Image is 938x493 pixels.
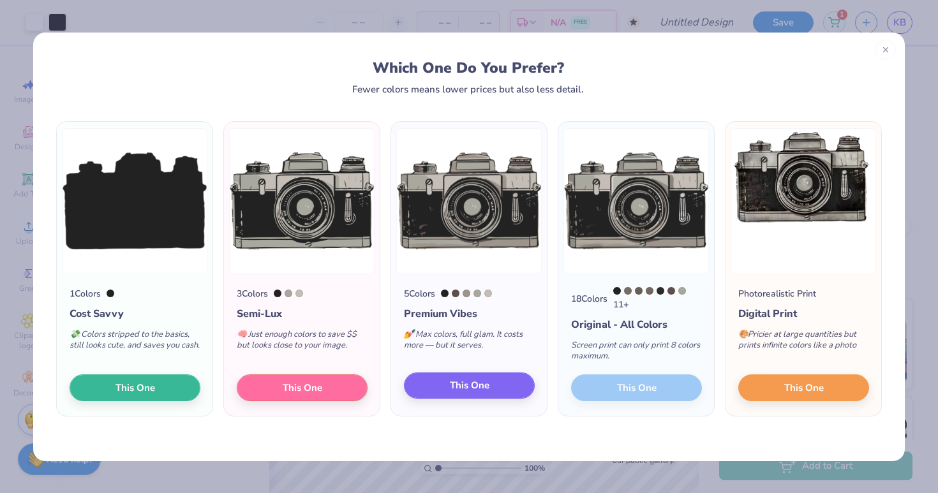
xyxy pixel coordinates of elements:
[738,287,816,300] div: Photorealistic Print
[274,290,281,297] div: Neutral Black C
[68,59,869,77] div: Which One Do You Prefer?
[571,332,702,374] div: Screen print can only print 8 colors maximum.
[237,328,247,340] span: 🧠
[404,328,414,340] span: 💅
[646,287,653,295] div: 410 C
[635,287,643,295] div: 405 C
[295,290,303,297] div: 400 C
[571,292,607,305] div: 18 Colors
[237,306,368,321] div: Semi-Lux
[613,287,702,311] div: 11 +
[571,317,702,332] div: Original - All Colors
[107,290,114,297] div: Neutral Black C
[70,287,101,300] div: 1 Colors
[404,372,535,399] button: This One
[738,306,869,321] div: Digital Print
[404,287,435,300] div: 5 Colors
[657,287,664,295] div: Black C
[237,287,268,300] div: 3 Colors
[738,328,748,340] span: 🎨
[667,287,675,295] div: 411 C
[70,328,80,340] span: 💸
[404,306,535,321] div: Premium Vibes
[70,374,200,401] button: This One
[738,374,869,401] button: This One
[738,321,869,364] div: Pricier at large quantities but prints infinite colors like a photo
[285,290,292,297] div: 414 C
[115,380,155,395] span: This One
[450,378,489,393] span: This One
[70,321,200,364] div: Colors stripped to the basics, still looks cute, and saves you cash.
[473,290,481,297] div: 414 C
[484,290,492,297] div: 400 C
[352,84,584,94] div: Fewer colors means lower prices but also less detail.
[784,380,824,395] span: This One
[678,287,686,295] div: 414 C
[441,290,449,297] div: Neutral Black C
[229,128,375,274] img: 3 color option
[396,128,542,274] img: 5 color option
[237,374,368,401] button: This One
[62,128,207,274] img: 1 color option
[452,290,459,297] div: 411 C
[731,128,876,274] img: Photorealistic preview
[463,290,470,297] div: 402 C
[237,321,368,364] div: Just enough colors to save $$ but looks close to your image.
[624,287,632,295] div: 404 C
[404,321,535,364] div: Max colors, full glam. It costs more — but it serves.
[563,128,709,274] img: 18 color option
[613,287,621,295] div: Neutral Black C
[70,306,200,321] div: Cost Savvy
[283,380,322,395] span: This One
